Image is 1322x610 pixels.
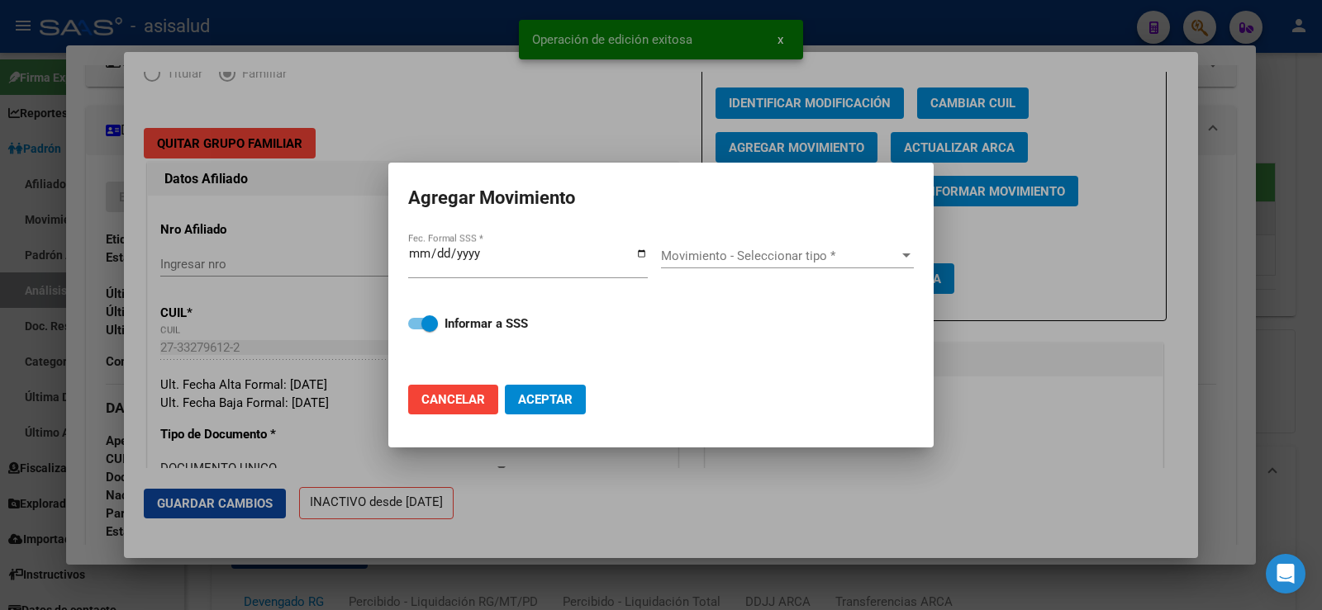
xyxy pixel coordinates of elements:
[518,392,573,407] span: Aceptar
[505,385,586,414] button: Aceptar
[1266,554,1305,593] div: Open Intercom Messenger
[661,248,899,263] span: Movimiento - Seleccionar tipo *
[408,182,914,214] h2: Agregar Movimiento
[408,385,498,414] button: Cancelar
[445,316,528,331] strong: Informar a SSS
[421,392,485,407] span: Cancelar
